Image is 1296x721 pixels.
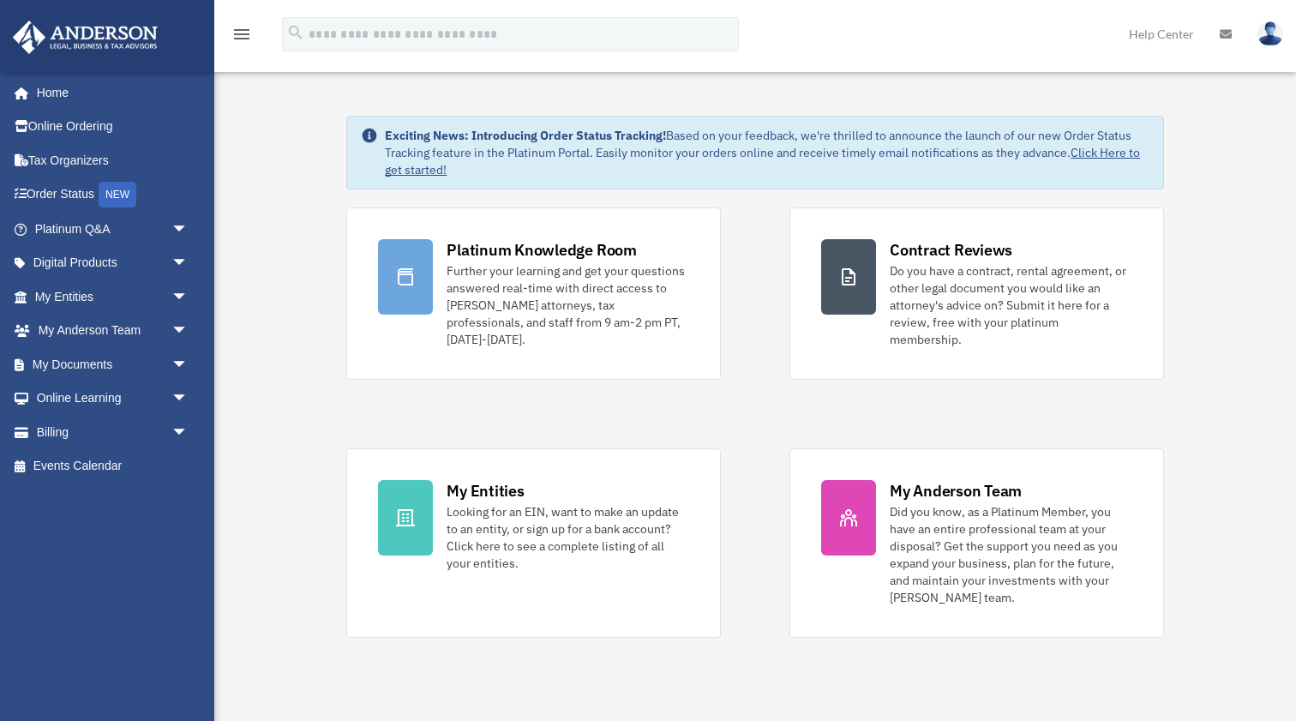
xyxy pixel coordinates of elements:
[231,30,252,45] a: menu
[99,182,136,207] div: NEW
[12,246,214,280] a: Digital Productsarrow_drop_down
[890,503,1132,606] div: Did you know, as a Platinum Member, you have an entire professional team at your disposal? Get th...
[385,145,1140,177] a: Click Here to get started!
[12,382,214,416] a: Online Learningarrow_drop_down
[12,314,214,348] a: My Anderson Teamarrow_drop_down
[890,239,1012,261] div: Contract Reviews
[789,448,1164,638] a: My Anderson Team Did you know, as a Platinum Member, you have an entire professional team at your...
[447,262,689,348] div: Further your learning and get your questions answered real-time with direct access to [PERSON_NAM...
[12,279,214,314] a: My Entitiesarrow_drop_down
[12,212,214,246] a: Platinum Q&Aarrow_drop_down
[346,448,721,638] a: My Entities Looking for an EIN, want to make an update to an entity, or sign up for a bank accoun...
[346,207,721,380] a: Platinum Knowledge Room Further your learning and get your questions answered real-time with dire...
[789,207,1164,380] a: Contract Reviews Do you have a contract, rental agreement, or other legal document you would like...
[171,314,206,349] span: arrow_drop_down
[8,21,163,54] img: Anderson Advisors Platinum Portal
[171,347,206,382] span: arrow_drop_down
[12,415,214,449] a: Billingarrow_drop_down
[171,382,206,417] span: arrow_drop_down
[286,23,305,42] i: search
[12,347,214,382] a: My Documentsarrow_drop_down
[12,110,214,144] a: Online Ordering
[385,128,666,143] strong: Exciting News: Introducing Order Status Tracking!
[1257,21,1283,46] img: User Pic
[12,449,214,484] a: Events Calendar
[12,75,206,110] a: Home
[12,177,214,213] a: Order StatusNEW
[447,239,637,261] div: Platinum Knowledge Room
[171,212,206,247] span: arrow_drop_down
[890,262,1132,348] div: Do you have a contract, rental agreement, or other legal document you would like an attorney's ad...
[12,143,214,177] a: Tax Organizers
[447,503,689,572] div: Looking for an EIN, want to make an update to an entity, or sign up for a bank account? Click her...
[890,480,1022,502] div: My Anderson Team
[385,127,1149,178] div: Based on your feedback, we're thrilled to announce the launch of our new Order Status Tracking fe...
[171,415,206,450] span: arrow_drop_down
[447,480,524,502] div: My Entities
[171,279,206,315] span: arrow_drop_down
[231,24,252,45] i: menu
[171,246,206,281] span: arrow_drop_down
